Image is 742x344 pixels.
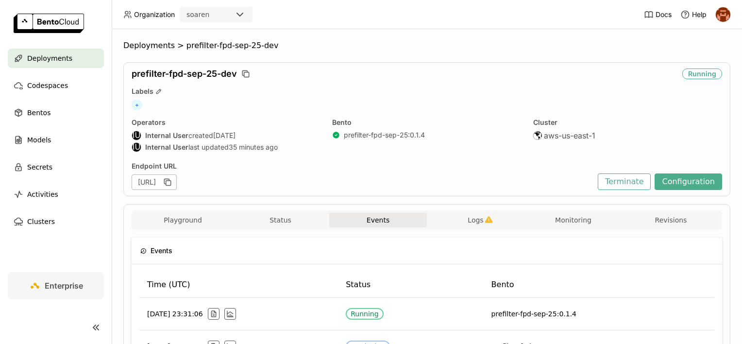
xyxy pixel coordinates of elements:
button: Playground [134,213,232,227]
span: Bentos [27,107,51,119]
div: [DATE] 23:31:06 [147,308,330,320]
th: Bento [484,272,685,298]
a: Bentos [8,103,104,122]
div: Bento [332,118,521,127]
div: Internal User [132,142,141,152]
a: Docs [644,10,672,19]
div: Labels [132,87,722,96]
a: Enterprise [8,272,104,299]
div: Operators [132,118,320,127]
span: Models [27,134,51,146]
div: Help [680,10,707,19]
span: Deployments [123,41,175,51]
img: h0akoisn5opggd859j2zve66u2a2 [716,7,730,22]
div: IU [132,143,141,152]
span: > [175,41,186,51]
span: prefilter-fpd-sep-25:0.1.4 [491,310,576,318]
div: last updated [132,142,320,152]
a: Activities [8,185,104,204]
span: 35 minutes ago [229,143,278,152]
div: Running [682,69,722,79]
button: Events [329,213,427,227]
a: prefilter-fpd-sep-25:0.1.4 [344,131,425,139]
span: Deployments [27,52,72,64]
a: Codespaces [8,76,104,95]
span: prefilter-fpd-sep-25-dev [186,41,279,51]
button: Status [232,213,329,227]
strong: Internal User [145,131,188,140]
a: Deployments [8,49,104,68]
th: Status [338,272,483,298]
div: soaren [186,10,209,19]
button: Terminate [598,173,651,190]
a: Clusters [8,212,104,231]
a: Models [8,130,104,150]
div: Running [351,310,378,318]
span: Docs [656,10,672,19]
span: Organization [134,10,175,19]
div: Cluster [533,118,722,127]
button: Configuration [655,173,722,190]
span: Logs [468,216,483,224]
div: created [132,131,320,140]
strong: Internal User [145,143,188,152]
div: IU [132,131,141,140]
span: Enterprise [45,281,83,291]
span: Codespaces [27,80,68,91]
nav: Breadcrumbs navigation [123,41,730,51]
span: Help [692,10,707,19]
button: Monitoring [524,213,622,227]
span: Secrets [27,161,52,173]
th: Time (UTC) [139,272,338,298]
span: [DATE] [213,131,236,140]
span: + [132,100,142,110]
span: Events [151,245,172,256]
span: prefilter-fpd-sep-25-dev [132,69,237,79]
input: Selected soaren. [210,10,211,20]
img: logo [14,14,84,33]
span: aws-us-east-1 [544,131,595,140]
div: [URL] [132,174,177,190]
span: Clusters [27,216,55,227]
div: Internal User [132,131,141,140]
button: Revisions [622,213,720,227]
span: Activities [27,189,58,200]
a: Secrets [8,157,104,177]
div: Endpoint URL [132,162,593,171]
